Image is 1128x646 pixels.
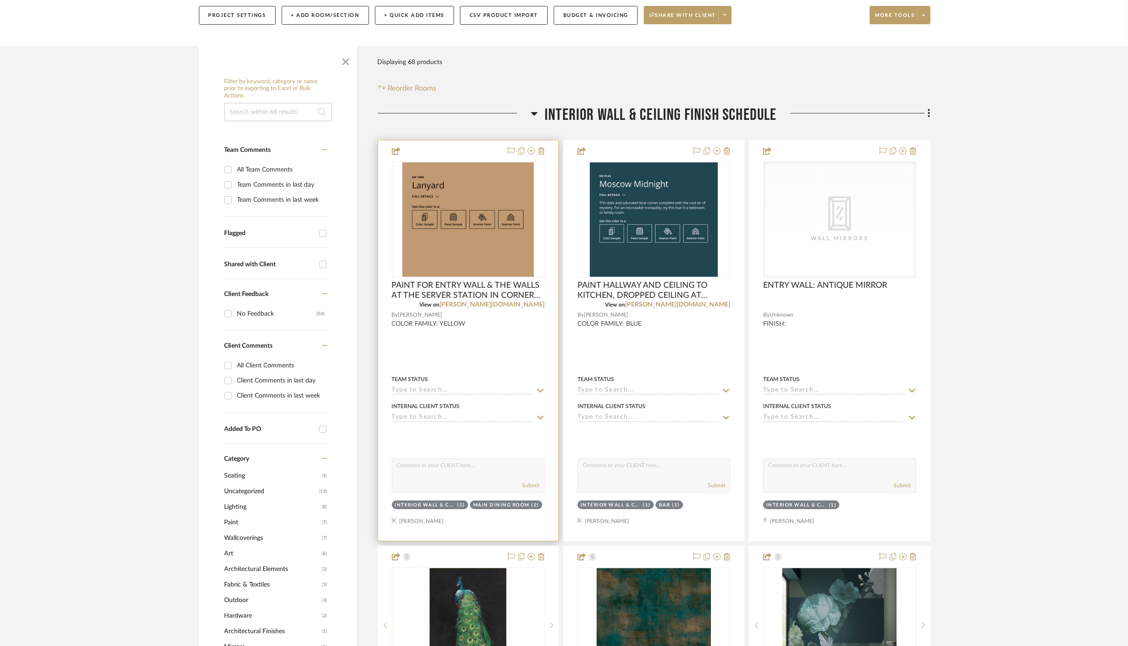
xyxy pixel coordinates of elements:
span: Seating [225,468,320,484]
button: Submit [894,481,911,490]
span: Architectural Elements [225,561,320,577]
span: Fabric & Textiles [225,577,320,592]
div: Interior Wall & Ceiling Finish Schedule [395,502,455,509]
input: Type to Search… [577,414,719,422]
div: (1) [672,502,680,509]
span: View on [419,302,439,307]
div: Team Status [577,375,614,383]
div: 0 [392,162,544,277]
span: By [577,311,584,319]
div: Displaying 68 products [378,53,443,71]
div: Added To PO [225,425,315,433]
span: Lighting [225,499,320,515]
span: PAINT HALLWAY AND CEILING TO KITCHEN, DROPPED CEILING AT BATHROOMS AND HALLWAY TO BANQUET ROOM, A... [577,280,730,301]
span: By [392,311,398,319]
button: + Quick Add Items [375,6,454,25]
div: No Feedback [237,307,317,321]
button: Project Settings [199,6,276,25]
div: BAR [659,502,670,509]
div: (54) [317,307,325,321]
button: Submit [522,481,540,490]
input: Type to Search… [763,387,905,395]
span: Art [225,546,320,561]
span: (1) [322,624,327,639]
input: Type to Search… [392,387,534,395]
div: Main Dining Room [473,502,529,509]
input: Search within 68 results [225,103,331,121]
div: Internal Client Status [577,402,646,410]
span: View on [605,302,625,307]
h6: Filter by keyword, category or name prior to exporting to Excel or Bulk Actions [225,78,331,100]
span: (3) [322,593,327,608]
span: ENTRY WALL: ANTIQUE MIRROR [763,280,887,291]
span: By [763,311,770,319]
div: (1) [829,502,837,509]
span: Architectural Finishes [225,624,320,639]
span: Client Feedback [225,291,269,297]
div: Flagged [225,230,315,237]
span: Share with client [649,12,716,26]
span: [PERSON_NAME] [398,311,443,319]
span: (8) [322,500,327,514]
span: (7) [322,531,327,545]
div: Client Comments in last day [237,373,325,388]
div: (1) [532,502,540,509]
span: (2) [322,608,327,623]
span: Team Comments [225,147,271,153]
div: Internal Client Status [763,402,831,410]
div: Wall Mirrors [794,234,885,243]
button: Submit [708,481,725,490]
button: + Add Room/Section [282,6,369,25]
span: Client Comments [225,343,273,349]
button: CSV Product Import [460,6,548,25]
span: Reorder Rooms [388,83,436,94]
span: Wallcoverings [225,530,320,546]
div: Team Comments in last day [237,178,325,192]
div: Shared with Client [225,261,315,269]
span: Paint [225,515,320,530]
input: Type to Search… [763,414,905,422]
span: Hardware [225,608,320,624]
button: Budget & Invoicing [554,6,638,25]
div: Internal Client Status [392,402,460,410]
span: (3) [322,577,327,592]
div: (1) [457,502,465,509]
div: Interior Wall & Ceiling Finish Schedule [581,502,641,509]
div: All Client Comments [237,358,325,373]
span: (6) [322,546,327,561]
span: [PERSON_NAME] [584,311,628,319]
div: Team Comments in last week [237,193,325,207]
div: (1) [643,502,651,509]
span: Uncategorized [225,484,317,499]
button: Close [337,51,355,69]
span: (3) [322,562,327,576]
span: PAINT FOR ENTRY WALL & THE WALLS AT THE SERVER STATION IN CORNER BY THE BAR [392,280,545,301]
div: 0 [578,162,730,277]
span: Unknown [770,311,793,319]
img: PAINT HALLWAY AND CEILING TO KITCHEN, DROPPED CEILING AT BATHROOMS AND HALLWAY TO BANQUET ROOM, A... [590,162,718,277]
span: Outdoor [225,592,320,608]
span: (3) [322,468,327,483]
div: Team Status [392,375,428,383]
a: [PERSON_NAME][DOMAIN_NAME] [625,301,730,308]
span: (7) [322,515,327,530]
img: PAINT FOR ENTRY WALL & THE WALLS AT THE SERVER STATION IN CORNER BY THE BAR [402,162,534,277]
span: Interior Wall & Ceiling Finish Schedule [545,105,777,125]
span: (13) [319,484,327,499]
a: [PERSON_NAME][DOMAIN_NAME] [439,301,545,308]
div: All Team Comments [237,162,325,177]
div: Team Status [763,375,800,383]
input: Type to Search… [577,387,719,395]
span: More tools [875,12,915,26]
input: Type to Search… [392,414,534,422]
span: Category [225,455,250,463]
div: Client Comments in last week [237,388,325,403]
div: Interior Wall & Ceiling Finish Schedule [766,502,827,509]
